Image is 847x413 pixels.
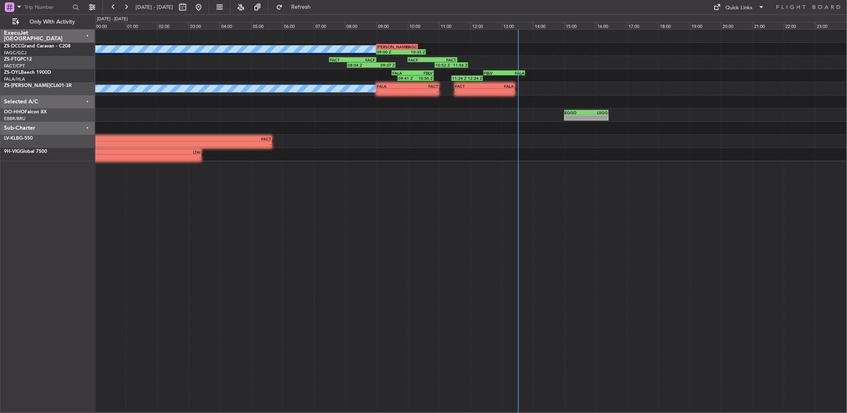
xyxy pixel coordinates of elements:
a: FACT/CPT [4,63,25,69]
div: 10:52 Z [435,63,451,67]
div: [DATE] - [DATE] [97,16,128,23]
div: FACT [408,84,438,89]
div: - [377,89,408,94]
div: FBLV [413,71,433,75]
span: OO-HHO [4,110,25,115]
div: 22:00 [784,22,815,29]
span: LV-KLB [4,136,19,141]
div: 10:35 Z [401,49,425,54]
div: 02:00 [157,22,189,29]
button: Refresh [272,1,320,14]
span: 9H-VIG [4,149,20,154]
div: 07:00 [314,22,345,29]
span: Only With Activity [21,19,84,25]
div: - [165,142,271,146]
div: 00:00 [95,22,126,29]
div: 11:00 [439,22,471,29]
button: Quick Links [710,1,769,14]
a: FAGC/GCJ [4,50,26,56]
div: 09:41 Z [398,76,416,81]
div: Quick Links [726,4,753,12]
div: 10:00 [408,22,439,29]
div: FACT [330,57,353,62]
div: 13:00 [502,22,533,29]
a: EBBR/BRU [4,116,26,122]
div: 03:00 [189,22,220,29]
div: 01:00 [126,22,158,29]
div: 08:00 [345,22,377,29]
div: FACT [432,57,456,62]
span: ZS-OYL [4,70,21,75]
a: FALA/HLA [4,76,25,82]
div: 11:24 Z [452,76,467,81]
div: FBLV [484,71,504,75]
div: FAGC [397,44,418,49]
div: FACT [165,136,271,141]
div: - [485,89,514,94]
div: 16:00 [596,22,627,29]
div: 15:00 [565,22,596,29]
a: ZS-FTGPC12 [4,57,32,62]
a: ZS-[PERSON_NAME]CL601-3R [4,83,72,88]
a: OO-HHOFalcon 8X [4,110,47,115]
div: - [408,89,438,94]
div: 11:56 Z [451,63,467,67]
div: 09:37 Z [371,63,395,67]
div: - [455,89,485,94]
div: - [565,115,587,120]
div: 12:00 [471,22,502,29]
span: [DATE] - [DATE] [136,4,173,11]
a: LV-KLBG-550 [4,136,33,141]
div: 17:00 [627,22,659,29]
span: ZS-[PERSON_NAME] [4,83,50,88]
a: ZS-DCCGrand Caravan - C208 [4,44,71,49]
div: 12:24 Z [467,76,482,81]
span: ZS-DCC [4,44,21,49]
div: 04:00 [220,22,251,29]
div: - [587,115,608,120]
a: ZS-OYLBeech 1900D [4,70,51,75]
div: - [55,155,201,160]
div: 05:00 [251,22,283,29]
div: 21:00 [752,22,784,29]
div: 20:00 [721,22,753,29]
div: 08:04 Z [348,63,371,67]
div: 06:00 [282,22,314,29]
div: - [58,142,165,146]
div: LSGG [587,110,608,115]
div: [PERSON_NAME] [377,44,397,49]
div: 09:00 [376,22,408,29]
div: LTAI [55,150,201,154]
div: 19:00 [690,22,721,29]
div: FACT [455,84,485,89]
div: FALA [485,84,514,89]
div: FACF [408,57,432,62]
input: Trip Number [24,1,70,13]
div: 10:50 Z [416,76,433,81]
div: SBGL [58,136,165,141]
div: FACF [353,57,375,62]
div: EGGD [565,110,587,115]
span: ZS-FTG [4,57,20,62]
button: Only With Activity [9,16,87,28]
div: FALA [377,84,408,89]
a: 9H-VIGGlobal 7500 [4,149,47,154]
div: 09:00 Z [377,49,401,54]
div: FALA [392,71,413,75]
div: 23:00 [815,22,847,29]
div: FALA [504,71,524,75]
span: Refresh [284,4,318,10]
div: 14:00 [533,22,565,29]
div: 18:00 [658,22,690,29]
